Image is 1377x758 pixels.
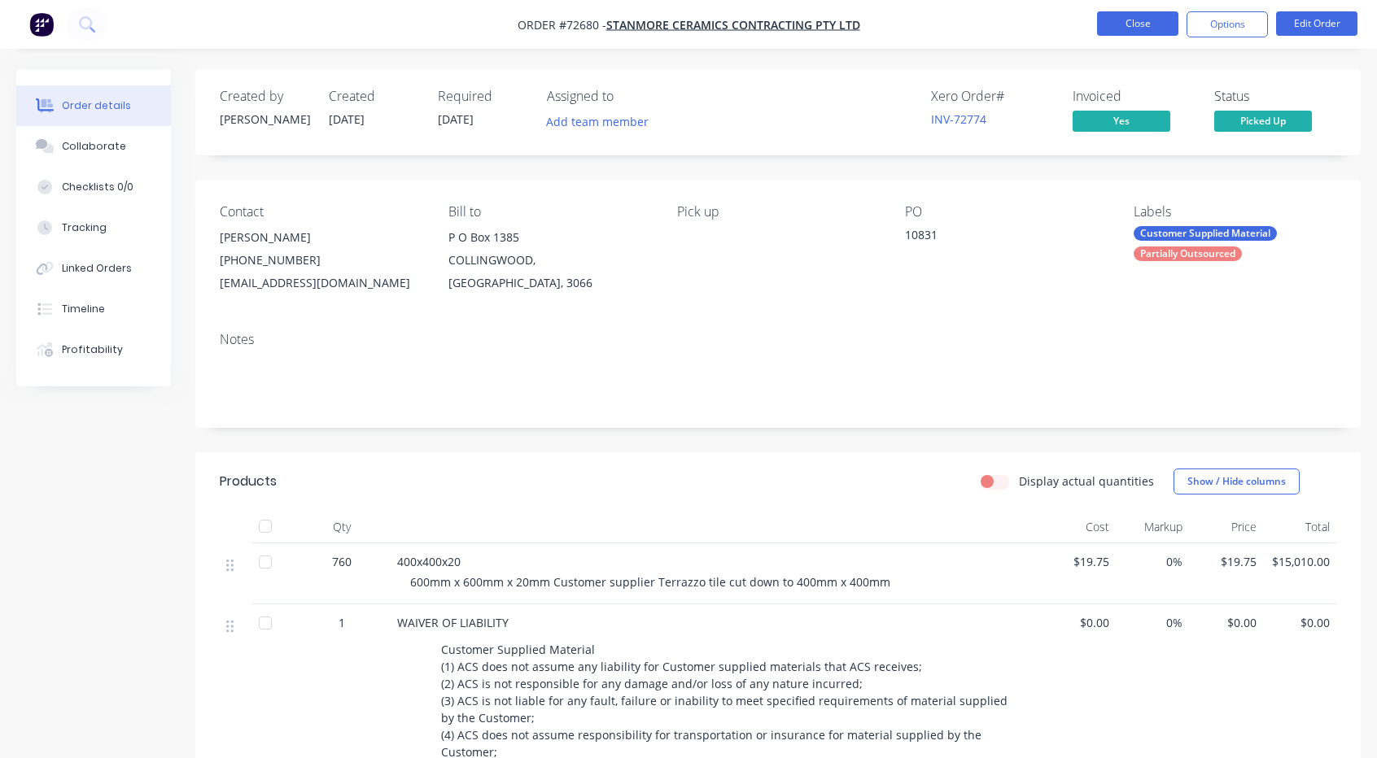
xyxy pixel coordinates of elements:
[220,111,309,128] div: [PERSON_NAME]
[16,85,171,126] button: Order details
[1097,11,1178,36] button: Close
[547,89,710,104] div: Assigned to
[677,204,880,220] div: Pick up
[16,289,171,329] button: Timeline
[410,574,890,590] span: 600mm x 600mm x 20mm Customer supplier Terrazzo tile cut down to 400mm x 400mm
[62,261,132,276] div: Linked Orders
[931,111,986,127] a: INV-72774
[62,98,131,113] div: Order details
[220,332,1336,347] div: Notes
[220,204,422,220] div: Contact
[1073,89,1195,104] div: Invoiced
[220,249,422,272] div: [PHONE_NUMBER]
[438,89,527,104] div: Required
[606,17,860,33] a: Stanmore Ceramics Contracting Pty Ltd
[62,342,123,357] div: Profitability
[1122,553,1183,570] span: 0%
[1276,11,1357,36] button: Edit Order
[62,220,107,235] div: Tracking
[16,167,171,207] button: Checklists 0/0
[16,248,171,289] button: Linked Orders
[1048,553,1109,570] span: $19.75
[16,126,171,167] button: Collaborate
[905,226,1108,249] div: 10831
[1134,204,1336,220] div: Labels
[1189,511,1263,543] div: Price
[1214,89,1336,104] div: Status
[1042,511,1116,543] div: Cost
[220,226,422,294] div: [PERSON_NAME][PHONE_NUMBER][EMAIL_ADDRESS][DOMAIN_NAME]
[547,111,658,133] button: Add team member
[1134,226,1277,241] div: Customer Supplied Material
[220,226,422,249] div: [PERSON_NAME]
[29,12,54,37] img: Factory
[220,89,309,104] div: Created by
[220,272,422,294] div: [EMAIL_ADDRESS][DOMAIN_NAME]
[1019,473,1154,490] label: Display actual quantities
[293,511,391,543] div: Qty
[1134,246,1242,261] div: Partially Outsourced
[397,554,461,569] span: 400x400x20
[448,226,651,249] div: P O Box 1385
[62,139,126,154] div: Collaborate
[518,17,606,33] span: Order #72680 -
[1263,511,1337,543] div: Total
[438,111,474,127] span: [DATE]
[448,204,651,220] div: Bill to
[397,615,509,630] span: WAIVER OF LIABILITY
[538,111,658,133] button: Add team member
[1073,111,1170,131] span: Yes
[329,89,418,104] div: Created
[339,614,345,631] span: 1
[1196,553,1257,570] span: $19.75
[1122,614,1183,631] span: 0%
[931,89,1053,104] div: Xero Order #
[1048,614,1109,631] span: $0.00
[448,226,651,294] div: P O Box 1385COLLINGWOOD, [GEOGRAPHIC_DATA], 3066
[448,249,651,294] div: COLLINGWOOD, [GEOGRAPHIC_DATA], 3066
[1174,468,1300,494] button: Show / Hide columns
[16,207,171,248] button: Tracking
[1116,511,1190,543] div: Markup
[332,553,352,570] span: 760
[62,180,133,194] div: Checklists 0/0
[1270,553,1331,570] span: $15,010.00
[16,329,171,370] button: Profitability
[1270,614,1331,631] span: $0.00
[329,111,365,127] span: [DATE]
[905,204,1108,220] div: PO
[1196,614,1257,631] span: $0.00
[62,302,105,316] div: Timeline
[1214,111,1312,131] span: Picked Up
[1187,11,1268,37] button: Options
[220,472,277,491] div: Products
[1214,111,1312,135] button: Picked Up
